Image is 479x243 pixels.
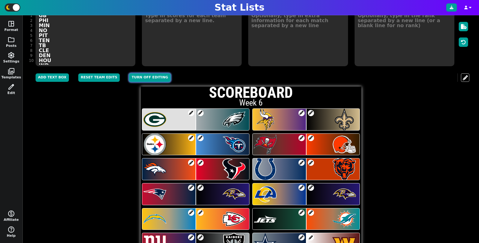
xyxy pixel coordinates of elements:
div: 9 [29,53,34,58]
button: Turn off editing [129,73,171,82]
div: 1 [29,13,34,18]
span: help [7,226,15,233]
span: photo_library [7,67,15,75]
div: 7 [29,43,34,48]
div: 3 [29,23,34,28]
button: Add Text Box [36,73,69,82]
span: space_dashboard [7,20,15,27]
div: 10 [29,58,34,63]
button: Reset Team Edits [78,73,120,82]
div: 6 [29,38,34,43]
div: 11 [29,63,34,68]
div: 4 [29,28,34,33]
span: monetization_on [7,210,15,217]
h2: Week 6 [141,99,361,107]
span: settings [7,52,15,59]
h1: Stat Lists [215,2,264,13]
textarea: GB PHI MIN NO PIT TEN TB CLE DEN HOU IND CHI NE [MEDICAL_DATA] LAR [MEDICAL_DATA] LAC KC NYJ MIA ... [36,10,135,66]
div: 8 [29,48,34,53]
span: edit [7,83,15,91]
div: 5 [29,33,34,38]
h1: SCOREBOARD [141,86,361,101]
div: 2 [29,18,34,23]
span: folder [7,36,15,43]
